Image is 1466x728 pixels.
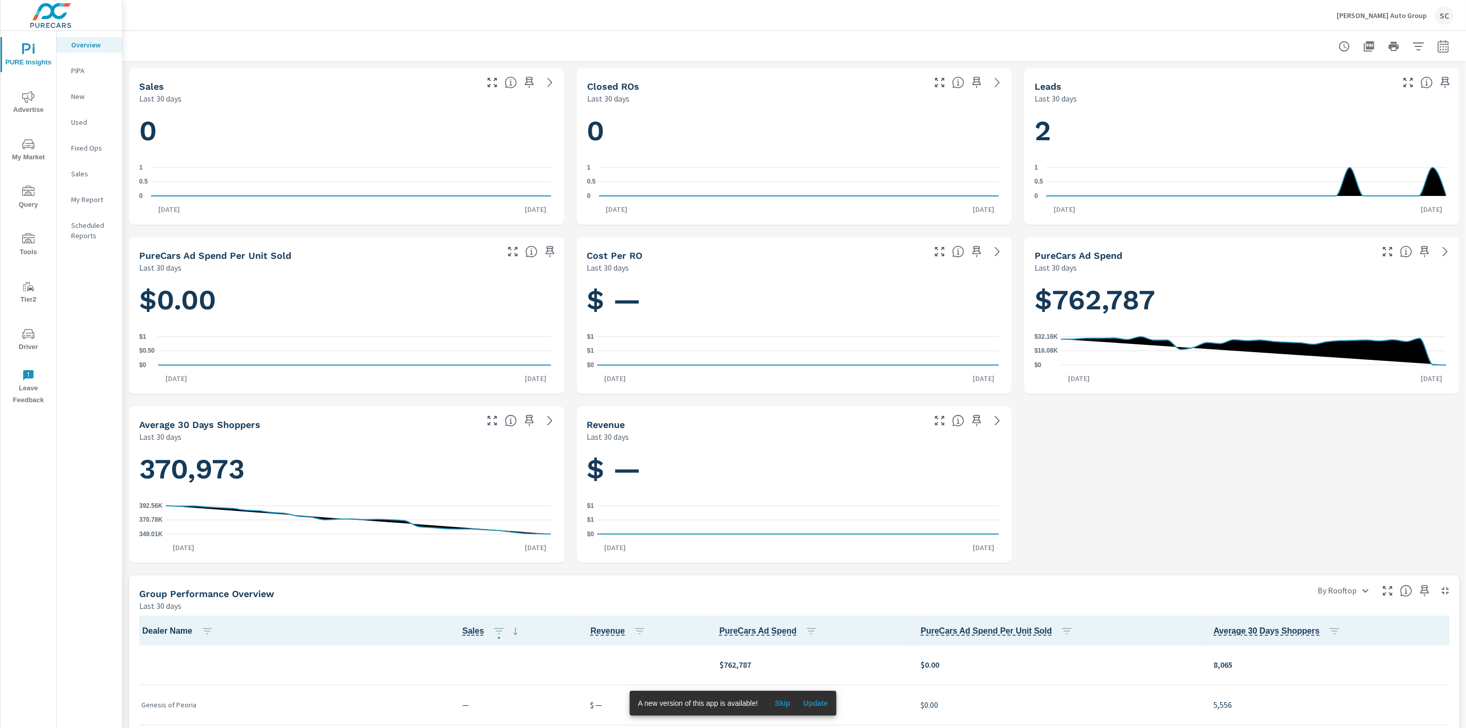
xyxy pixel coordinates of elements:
p: PIPA [71,65,114,76]
text: $1 [587,333,594,340]
button: Make Fullscreen [484,74,501,91]
h5: Cost per RO [587,250,643,261]
div: By Rooftop [1311,582,1375,600]
text: 0.5 [1035,178,1043,186]
div: Scheduled Reports [57,218,122,243]
p: [DATE] [1046,204,1082,214]
text: $0 [587,531,594,538]
text: 349.01K [139,531,163,538]
p: [DATE] [1413,373,1450,384]
button: Update [799,695,832,712]
span: My Market [4,138,53,163]
span: Number of vehicles sold by the dealership over the selected date range. [Source: This data is sou... [462,625,484,637]
span: A rolling 30 day total of daily Shoppers on the dealership website, averaged over the selected da... [1213,625,1320,637]
span: Total cost of media for all PureCars channels for the selected dealership group over the selected... [1400,245,1412,258]
span: A new version of this app is available! [638,699,758,707]
h1: 2 [1035,113,1450,148]
text: $1 [587,517,594,524]
p: $0.00 [921,699,1197,711]
h5: PureCars Ad Spend [1035,250,1122,261]
div: My Report [57,192,122,207]
h5: Revenue [587,419,625,430]
text: $16.08K [1035,348,1058,355]
span: Number of vehicles sold by the dealership over the selected date range. [Source: This data is sou... [505,76,517,89]
h5: PureCars Ad Spend Per Unit Sold [139,250,291,261]
p: [DATE] [1413,204,1450,214]
span: Understand group performance broken down by various segments. Use the dropdown in the upper right... [1400,585,1412,597]
h5: Closed ROs [587,81,639,92]
text: 1 [1035,164,1038,171]
button: "Export Report to PDF" [1359,36,1379,57]
p: Scheduled Reports [71,220,114,241]
span: Number of Leads generated from PureCars Tools for the selected dealership group over the selected... [1421,76,1433,89]
p: $0.00 [921,658,1197,671]
p: [DATE] [965,204,1002,214]
div: SC [1435,6,1454,25]
h5: Group Performance Overview [139,588,274,599]
p: Overview [71,40,114,50]
p: [DATE] [965,542,1002,553]
p: Last 30 days [1035,92,1077,105]
p: Last 30 days [139,600,181,612]
span: Update [803,699,828,708]
text: $32.16K [1035,333,1058,340]
span: PureCars Ad Spend Per Unit Sold [921,625,1077,637]
h1: 0 [587,113,1002,148]
button: Select Date Range [1433,36,1454,57]
text: 0 [587,192,591,200]
span: Save this to your personalized report [1437,74,1454,91]
span: Leave Feedback [4,369,53,406]
span: Total cost of media for all PureCars channels for the selected dealership group over the selected... [720,625,797,637]
p: [DATE] [599,204,635,214]
span: Save this to your personalized report [521,74,538,91]
text: 1 [139,164,143,171]
h1: $ — [587,452,1002,487]
span: Total sales revenue over the selected date range. [Source: This data is sourced from the dealer’s... [591,625,625,637]
button: Make Fullscreen [931,243,948,260]
button: Make Fullscreen [1400,74,1417,91]
h1: 0 [139,113,554,148]
button: Make Fullscreen [1379,243,1396,260]
div: Used [57,114,122,130]
p: [DATE] [518,373,554,384]
span: PURE Insights [4,43,53,69]
div: PIPA [57,63,122,78]
button: Make Fullscreen [505,243,521,260]
span: A rolling 30 day total of daily Shoppers on the dealership website, averaged over the selected da... [505,415,517,427]
a: See more details in report [542,74,558,91]
a: See more details in report [1437,243,1454,260]
p: Last 30 days [139,92,181,105]
div: Fixed Ops [57,140,122,156]
p: 8,065 [1213,658,1447,671]
p: $762,787 [720,658,905,671]
button: Make Fullscreen [1379,583,1396,599]
span: Tools [4,233,53,258]
p: 5,556 [1213,699,1447,711]
h1: $762,787 [1035,283,1450,318]
p: Last 30 days [139,261,181,274]
p: Fixed Ops [71,143,114,153]
span: Revenue [591,625,651,637]
h5: Sales [139,81,164,92]
a: See more details in report [989,412,1006,429]
button: Skip [766,695,799,712]
h5: Average 30 Days Shoppers [139,419,260,430]
p: Last 30 days [587,431,629,443]
text: $0 [139,361,146,369]
span: PureCars Ad Spend [720,625,822,637]
p: [DATE] [518,542,554,553]
p: [DATE] [158,373,194,384]
p: [DATE] [965,373,1002,384]
p: Genesis of Peoria [141,700,446,710]
p: Last 30 days [139,431,181,443]
p: [DATE] [597,373,633,384]
span: Dealer Name [142,625,218,637]
text: 0 [139,192,143,200]
h1: 370,973 [139,452,554,487]
text: 0 [1035,192,1038,200]
button: Minimize Widget [1437,583,1454,599]
p: [DATE] [518,204,554,214]
span: Total sales revenue over the selected date range. [Source: This data is sourced from the dealer’s... [952,415,964,427]
div: Sales [57,166,122,181]
a: See more details in report [989,243,1006,260]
